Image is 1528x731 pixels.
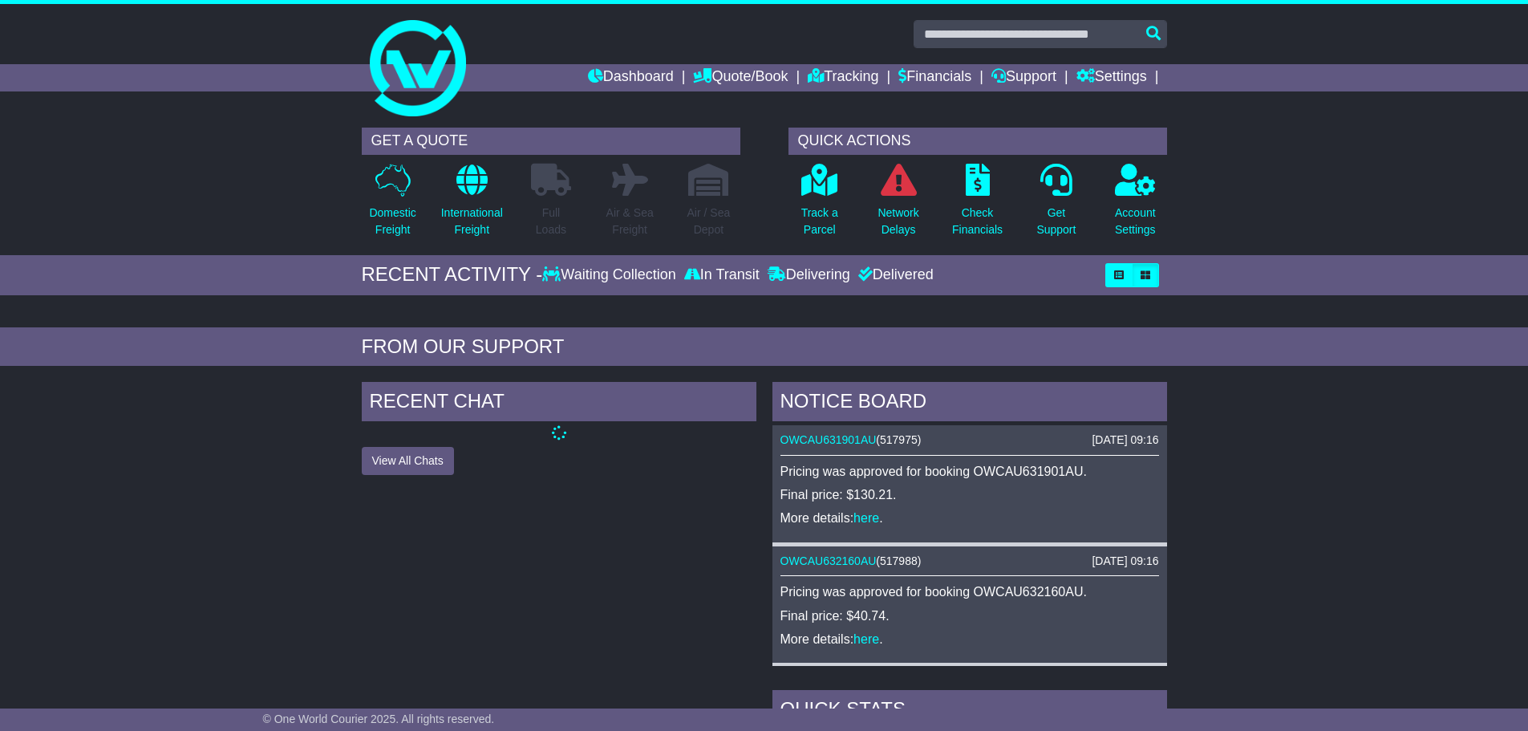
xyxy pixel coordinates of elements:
div: QUICK ACTIONS [788,128,1167,155]
div: RECENT ACTIVITY - [362,263,543,286]
div: [DATE] 09:16 [1092,554,1158,568]
a: OWCAU632160AU [780,554,877,567]
a: Financials [898,64,971,91]
p: Full Loads [531,205,571,238]
a: here [853,632,879,646]
p: Check Financials [952,205,1003,238]
p: Pricing was approved for booking OWCAU632160AU. [780,584,1159,599]
p: Air / Sea Depot [687,205,731,238]
p: Network Delays [877,205,918,238]
div: FROM OUR SUPPORT [362,335,1167,359]
span: 517988 [880,554,918,567]
p: Account Settings [1115,205,1156,238]
p: Track a Parcel [801,205,838,238]
div: NOTICE BOARD [772,382,1167,425]
p: Final price: $40.74. [780,608,1159,623]
p: Final price: $130.21. [780,487,1159,502]
div: Waiting Collection [542,266,679,284]
a: AccountSettings [1114,163,1157,247]
a: DomesticFreight [368,163,416,247]
a: NetworkDelays [877,163,919,247]
div: Delivering [764,266,854,284]
a: Dashboard [588,64,674,91]
a: OWCAU631901AU [780,433,877,446]
div: ( ) [780,554,1159,568]
p: Air & Sea Freight [606,205,654,238]
a: here [853,511,879,525]
div: ( ) [780,433,1159,447]
div: Delivered [854,266,934,284]
a: InternationalFreight [440,163,504,247]
div: GET A QUOTE [362,128,740,155]
a: Support [991,64,1056,91]
a: Settings [1076,64,1147,91]
p: Pricing was approved for booking OWCAU631901AU. [780,464,1159,479]
a: Quote/Book [693,64,788,91]
a: GetSupport [1036,163,1076,247]
div: [DATE] 09:16 [1092,433,1158,447]
button: View All Chats [362,447,454,475]
p: More details: . [780,510,1159,526]
span: © One World Courier 2025. All rights reserved. [263,713,495,725]
p: International Freight [441,205,503,238]
span: 517975 [880,433,918,446]
p: Domestic Freight [369,205,415,238]
p: Get Support [1036,205,1076,238]
a: Track aParcel [800,163,839,247]
a: Tracking [808,64,878,91]
p: More details: . [780,632,1159,647]
div: In Transit [680,266,764,284]
div: RECENT CHAT [362,382,756,425]
a: CheckFinancials [951,163,1003,247]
